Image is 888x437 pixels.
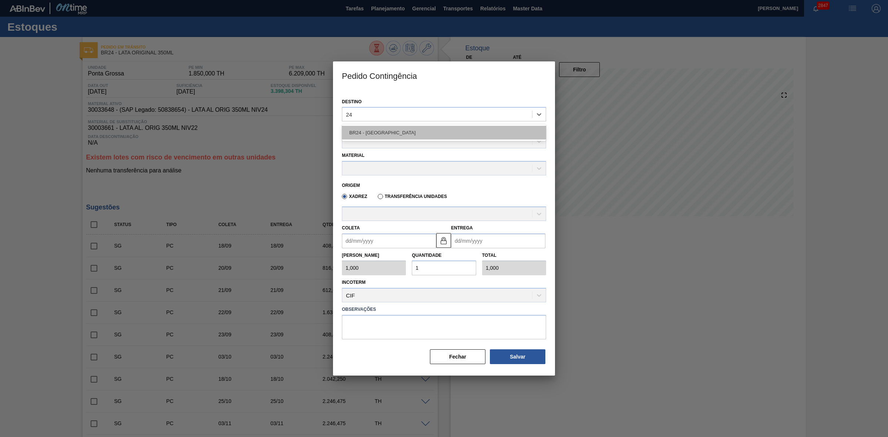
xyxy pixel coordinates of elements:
label: Total [482,250,546,261]
label: Quantidade [412,253,441,258]
label: Destino [342,99,361,104]
label: Observações [342,304,546,315]
label: Origem [342,183,360,188]
h3: Pedido Contingência [333,61,555,90]
div: Fechar [426,349,486,365]
button: locked [436,233,451,248]
label: Transferência Unidades [378,194,447,199]
div: Salvar Pedido [486,349,546,365]
label: Entrega [451,225,473,231]
input: dd/mm/yyyy [342,233,436,248]
input: dd/mm/yyyy [451,233,545,248]
img: locked [439,236,448,245]
label: Incoterm [342,280,366,285]
label: Coleta [342,225,360,231]
button: Fechar [430,349,485,364]
label: Material [342,153,364,158]
div: BR24 - [GEOGRAPHIC_DATA] [342,126,546,139]
label: [PERSON_NAME] [342,250,406,261]
label: Xadrez [342,194,367,199]
button: Salvar [490,349,545,364]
